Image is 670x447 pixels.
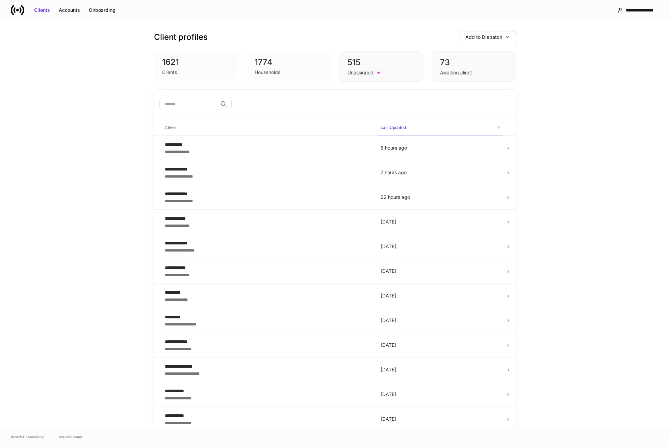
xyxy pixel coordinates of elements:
p: [DATE] [381,416,500,422]
p: [DATE] [381,342,500,348]
div: Clients [34,7,50,14]
div: 73 [440,57,508,68]
h6: Last Updated [381,124,406,131]
p: 7 hours ago [381,169,500,176]
p: 6 hours ago [381,144,500,151]
p: [DATE] [381,292,500,299]
div: 73Awaiting client [432,51,516,82]
div: Onboarding [89,7,115,14]
a: Data Disclaimer [57,434,82,440]
div: Awaiting client [440,69,472,76]
span: © 2025 OneAdvisory [11,434,44,440]
h6: Client [165,125,176,131]
p: [DATE] [381,391,500,398]
p: [DATE] [381,268,500,274]
div: 515 [347,57,415,68]
button: Onboarding [84,5,120,16]
p: [DATE] [381,317,500,324]
button: Accounts [54,5,84,16]
div: Households [255,69,280,76]
p: 22 hours ago [381,194,500,201]
div: Unassigned [347,69,373,76]
p: [DATE] [381,218,500,225]
div: Clients [162,69,177,76]
div: 1774 [255,57,323,68]
div: Add to Dispatch [465,34,502,41]
div: 515Unassigned [339,51,423,82]
span: Last Updated [378,121,503,135]
p: [DATE] [381,366,500,373]
div: 1621 [162,57,230,68]
span: Client [162,121,372,135]
div: Accounts [59,7,80,14]
p: [DATE] [381,243,500,250]
button: Clients [30,5,54,16]
button: Add to Dispatch [460,31,516,43]
h3: Client profiles [154,32,208,43]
